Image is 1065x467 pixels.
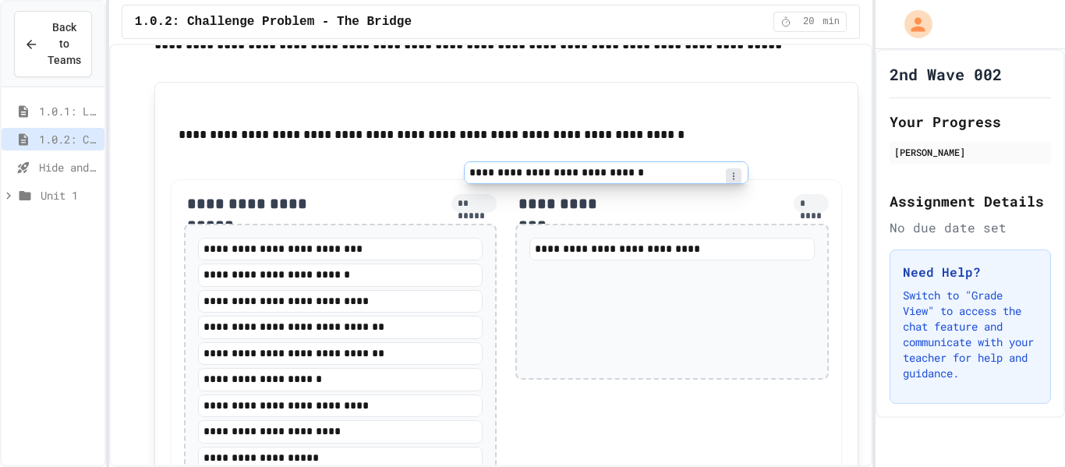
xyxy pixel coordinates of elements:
[14,11,92,77] button: Back to Teams
[890,218,1051,237] div: No due date set
[890,111,1051,133] h2: Your Progress
[888,6,936,42] div: My Account
[823,16,840,28] span: min
[903,263,1038,281] h3: Need Help?
[890,190,1051,212] h2: Assignment Details
[894,145,1046,159] div: [PERSON_NAME]
[41,187,98,203] span: Unit 1
[903,288,1038,381] p: Switch to "Grade View" to access the chat feature and communicate with your teacher for help and ...
[796,16,821,28] span: 20
[39,103,98,119] span: 1.0.1: Learning to Solve Hard Problems
[48,19,81,69] span: Back to Teams
[39,131,98,147] span: 1.0.2: Challenge Problem - The Bridge
[39,159,98,175] span: Hide and Seek - SUB
[135,12,412,31] span: 1.0.2: Challenge Problem - The Bridge
[890,63,1002,85] h1: 2nd Wave 002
